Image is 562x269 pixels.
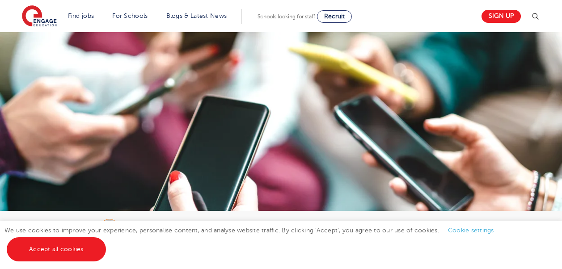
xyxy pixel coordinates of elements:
a: Cookie settings [448,227,494,234]
span: We use cookies to improve your experience, personalise content, and analyse website traffic. By c... [4,227,503,252]
a: Blogs & Latest News [166,13,227,19]
a: For Schools [112,13,148,19]
a: Recruit [317,10,352,23]
span: Recruit [324,13,345,20]
a: Find jobs [68,13,94,19]
span: Schools looking for staff [258,13,315,20]
img: Engage Education [22,5,57,28]
a: Accept all cookies [7,237,106,261]
a: Sign up [482,10,521,23]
